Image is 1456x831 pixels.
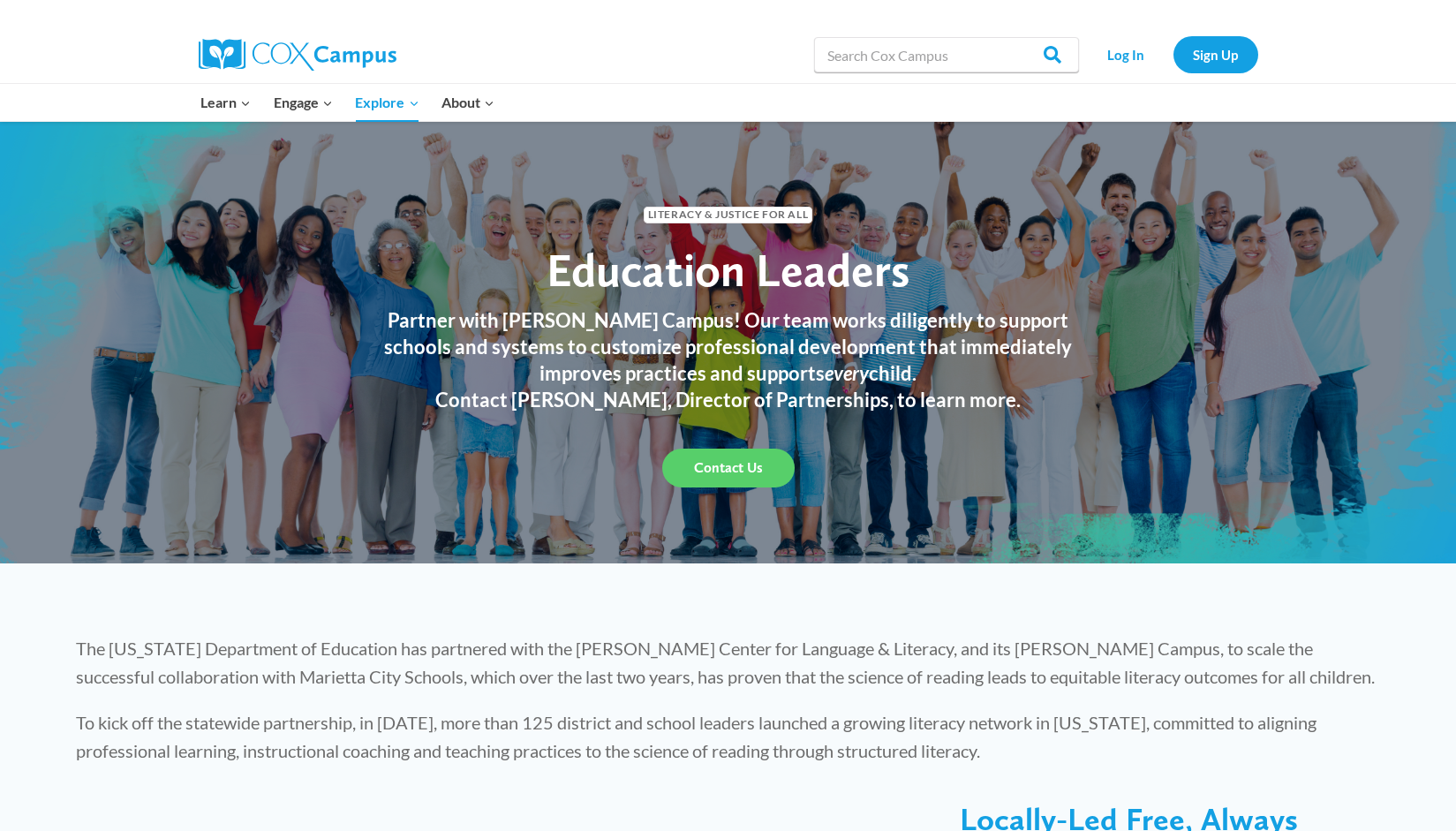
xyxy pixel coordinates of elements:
[76,634,1381,691] p: The [US_STATE] Department of Education has partnered with the [PERSON_NAME] Center for Language &...
[662,449,795,487] a: Contact Us
[199,39,396,71] img: Cox Campus
[694,459,763,476] span: Contact Us
[814,37,1079,72] input: Search Cox Campus
[1173,36,1258,72] a: Sign Up
[441,91,494,114] span: About
[76,708,1381,765] p: To kick off the statewide partnership, in [DATE], more than 125 district and school leaders launc...
[200,91,251,114] span: Learn
[1088,36,1165,72] a: Log In
[547,242,909,298] span: Education Leaders
[355,91,419,114] span: Explore
[366,307,1090,387] h3: Partner with [PERSON_NAME] Campus! Our team works diligently to support schools and systems to cu...
[274,91,333,114] span: Engage
[644,207,812,223] span: Literacy & Justice for All
[366,387,1090,413] h3: Contact [PERSON_NAME], Director of Partnerships, to learn more.
[1088,36,1258,72] nav: Secondary Navigation
[825,361,869,385] em: every
[190,84,506,121] nav: Primary Navigation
